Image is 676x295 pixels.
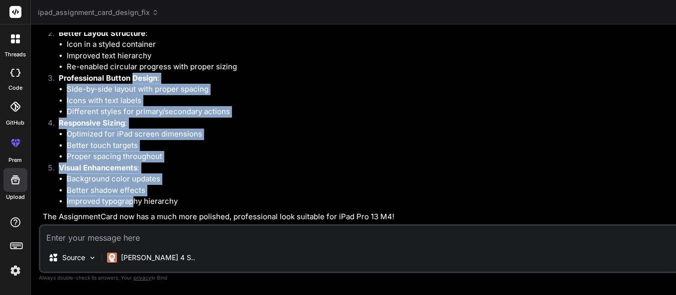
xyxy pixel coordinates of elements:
span: ipad_assignment_card_design_fix [38,7,159,17]
strong: Better Layout Structure [59,28,145,38]
span: privacy [133,275,151,281]
label: prem [8,156,22,164]
label: code [8,84,22,92]
label: GitHub [6,119,24,127]
img: Pick Models [88,254,97,262]
strong: Visual Enhancements [59,163,137,172]
label: threads [4,50,26,59]
img: Claude 4 Sonnet [107,253,117,263]
strong: Responsive Sizing [59,118,125,128]
p: [PERSON_NAME] 4 S.. [121,253,195,263]
img: settings [7,262,24,279]
label: Upload [6,193,25,201]
strong: Professional Button Design [59,73,157,83]
p: Source [62,253,85,263]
